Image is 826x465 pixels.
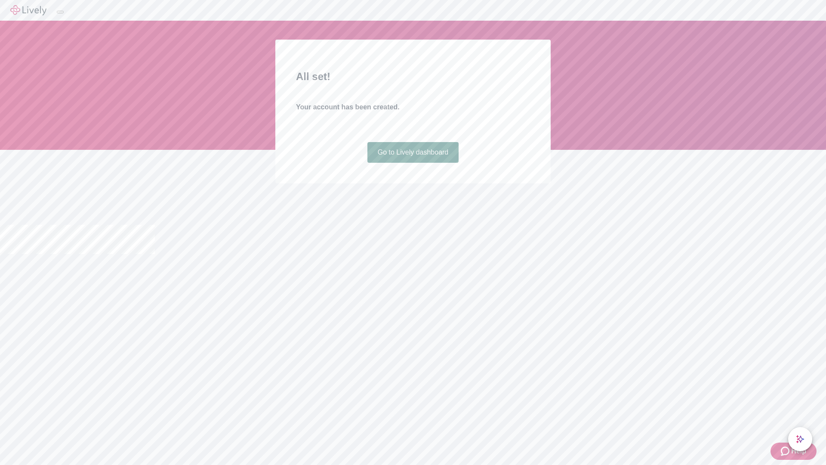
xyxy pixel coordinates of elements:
[296,102,530,112] h4: Your account has been created.
[796,435,804,443] svg: Lively AI Assistant
[367,142,459,163] a: Go to Lively dashboard
[296,69,530,84] h2: All set!
[771,443,817,460] button: Zendesk support iconHelp
[57,11,64,13] button: Log out
[788,427,812,451] button: chat
[10,5,46,15] img: Lively
[791,446,806,456] span: Help
[781,446,791,456] svg: Zendesk support icon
